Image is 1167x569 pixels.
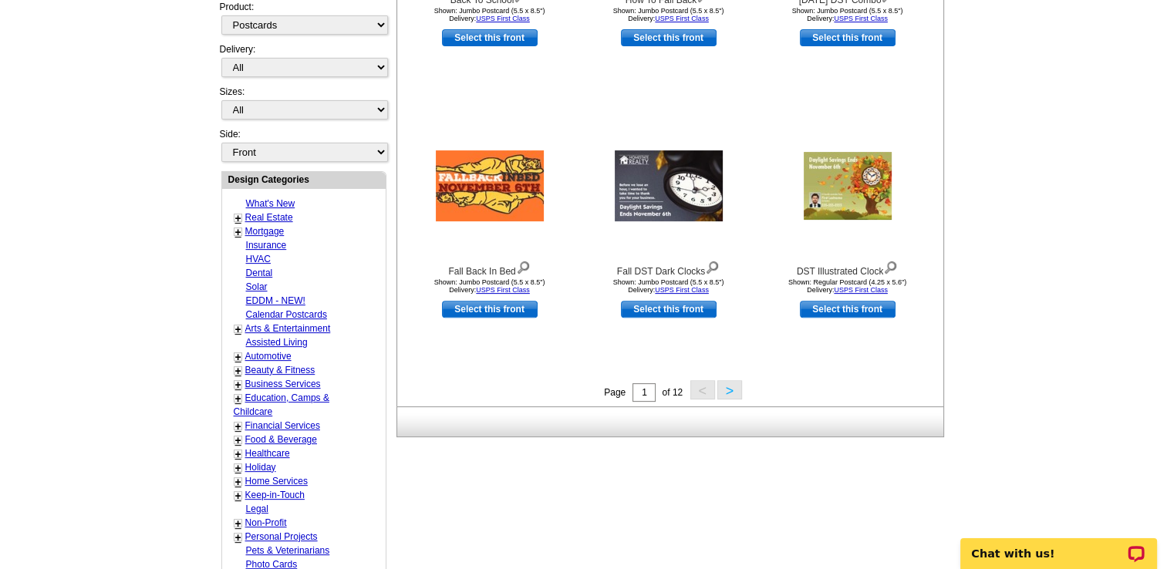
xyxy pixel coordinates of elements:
[655,286,709,294] a: USPS First Class
[804,152,892,220] img: DST Illustrated Clock
[584,7,754,22] div: Shown: Jumbo Postcard (5.5 x 8.5") Delivery:
[220,42,386,85] div: Delivery:
[245,365,315,375] a: Beauty & Fitness
[476,15,530,22] a: USPS First Class
[220,85,386,127] div: Sizes:
[800,29,895,46] a: use this design
[246,337,308,348] a: Assisted Living
[235,462,241,474] a: +
[584,258,754,278] div: Fall DST Dark Clocks
[246,503,268,514] a: Legal
[245,351,292,362] a: Automotive
[621,29,717,46] a: use this design
[245,476,308,487] a: Home Services
[405,258,575,278] div: Fall Back In Bed
[222,172,386,187] div: Design Categories
[800,301,895,318] a: use this design
[442,29,538,46] a: use this design
[246,281,268,292] a: Solar
[621,301,717,318] a: use this design
[235,517,241,530] a: +
[245,323,331,334] a: Arts & Entertainment
[763,278,933,294] div: Shown: Regular Postcard (4.25 x 5.6") Delivery:
[245,212,293,223] a: Real Estate
[235,323,241,335] a: +
[220,127,386,163] div: Side:
[235,420,241,433] a: +
[245,490,305,500] a: Keep-in-Touch
[246,254,271,264] a: HVAC
[476,286,530,294] a: USPS First Class
[883,258,898,274] img: view design details
[245,448,290,459] a: Healthcare
[235,365,241,377] a: +
[834,15,888,22] a: USPS First Class
[245,420,320,431] a: Financial Services
[235,212,241,224] a: +
[717,380,742,399] button: >
[436,150,544,221] img: Fall Back In Bed
[235,379,241,391] a: +
[763,258,933,278] div: DST Illustrated Clock
[516,258,531,274] img: view design details
[235,531,241,544] a: +
[442,301,538,318] a: use this design
[245,226,285,237] a: Mortgage
[235,392,241,405] a: +
[235,476,241,488] a: +
[405,7,575,22] div: Shown: Jumbo Postcard (5.5 x 8.5") Delivery:
[763,7,933,22] div: Shown: Jumbo Postcard (5.5 x 8.5") Delivery:
[245,462,276,473] a: Holiday
[235,434,241,446] a: +
[655,15,709,22] a: USPS First Class
[235,448,241,460] a: +
[246,545,330,556] a: Pets & Veterinarians
[245,379,321,389] a: Business Services
[246,240,287,251] a: Insurance
[246,309,327,320] a: Calendar Postcards
[705,258,720,274] img: view design details
[245,531,318,542] a: Personal Projects
[584,278,754,294] div: Shown: Jumbo Postcard (5.5 x 8.5") Delivery:
[662,387,683,398] span: of 12
[405,278,575,294] div: Shown: Jumbo Postcard (5.5 x 8.5") Delivery:
[615,150,723,221] img: Fall DST Dark Clocks
[235,490,241,502] a: +
[246,198,295,209] a: What's New
[246,295,305,306] a: EDDM - NEW!
[834,286,888,294] a: USPS First Class
[690,380,715,399] button: <
[235,226,241,238] a: +
[245,517,287,528] a: Non-Profit
[604,387,626,398] span: Page
[246,268,273,278] a: Dental
[245,434,317,445] a: Food & Beverage
[950,520,1167,569] iframe: LiveChat chat widget
[234,392,329,417] a: Education, Camps & Childcare
[235,351,241,363] a: +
